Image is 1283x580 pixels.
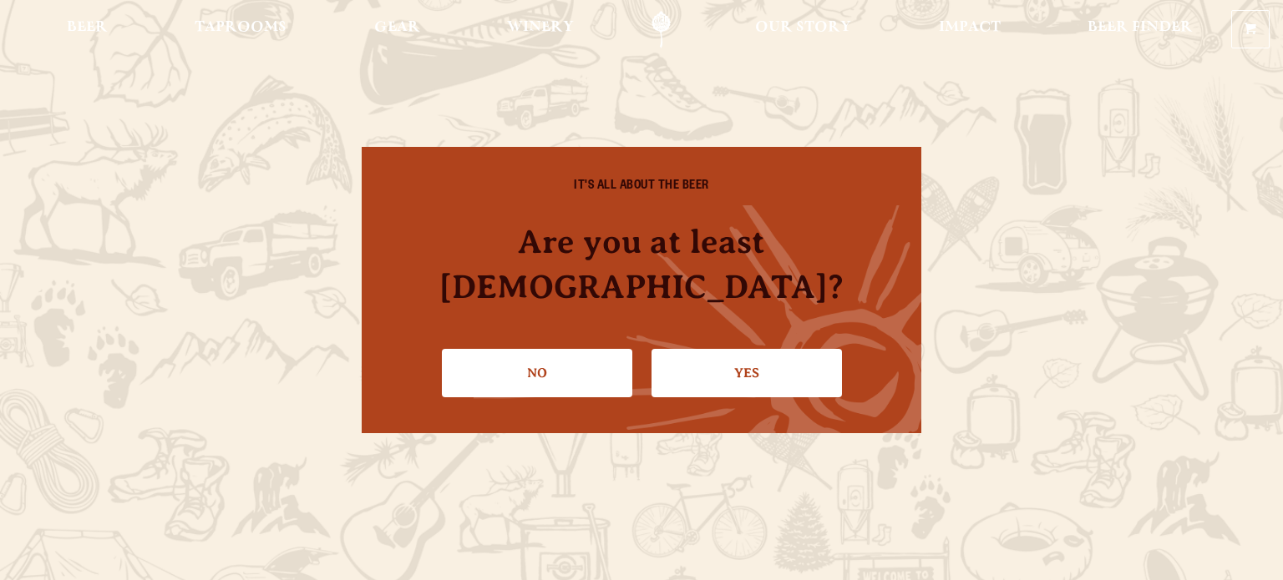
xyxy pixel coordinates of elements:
[744,11,862,48] a: Our Story
[928,11,1012,48] a: Impact
[630,11,692,48] a: Odell Home
[507,21,574,34] span: Winery
[1077,11,1204,48] a: Beer Finder
[1088,21,1193,34] span: Beer Finder
[363,11,431,48] a: Gear
[652,349,842,397] a: Confirm I'm 21 or older
[67,21,108,34] span: Beer
[496,11,585,48] a: Winery
[395,180,888,195] h6: IT'S ALL ABOUT THE BEER
[184,11,297,48] a: Taprooms
[374,21,420,34] span: Gear
[395,219,888,308] h4: Are you at least [DEMOGRAPHIC_DATA]?
[939,21,1001,34] span: Impact
[195,21,287,34] span: Taprooms
[755,21,851,34] span: Our Story
[56,11,119,48] a: Beer
[442,349,632,397] a: No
